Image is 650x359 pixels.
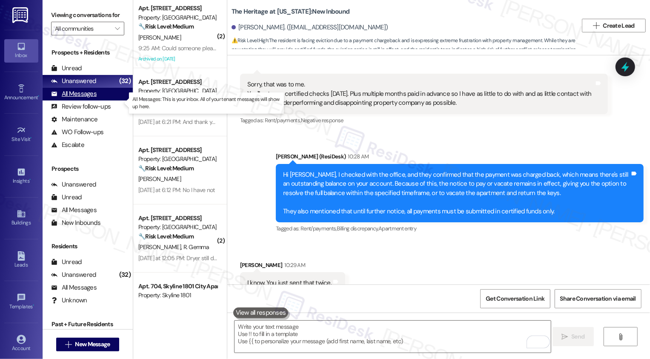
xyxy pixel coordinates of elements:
[138,86,217,95] div: Property: [GEOGRAPHIC_DATA]
[4,249,38,272] a: Leads
[593,22,599,29] i: 
[51,64,82,73] div: Unread
[138,223,217,232] div: Property: [GEOGRAPHIC_DATA]
[183,243,209,251] span: R. Gemma
[235,321,551,353] textarea: To enrich screen reader interactions, please activate Accessibility in Grammarly extension settings
[51,102,111,111] div: Review follow-ups
[65,341,72,348] i: 
[43,164,133,173] div: Prospects
[138,118,310,126] div: [DATE] at 6:21 PM: And thank you for the help. It is greatly appreciated.
[4,165,38,188] a: Insights •
[232,23,388,32] div: [PERSON_NAME]. ([EMAIL_ADDRESS][DOMAIN_NAME])
[138,23,194,30] strong: 🔧 Risk Level: Medium
[51,9,124,22] label: Viewing conversations for
[51,218,100,227] div: New Inbounds
[4,290,38,313] a: Templates •
[138,13,217,22] div: Property: [GEOGRAPHIC_DATA]
[232,36,578,63] span: : The resident is facing eviction due to a payment chargeback and is expressing extreme frustrati...
[138,282,217,291] div: Apt. 704, Skyline 1801 City Apartments
[138,233,194,240] strong: 🔧 Risk Level: Medium
[29,177,31,183] span: •
[138,164,194,172] strong: 🔧 Risk Level: Medium
[571,332,584,341] span: Send
[138,146,217,155] div: Apt. [STREET_ADDRESS]
[4,207,38,230] a: Buildings
[138,4,217,13] div: Apt. [STREET_ADDRESS]
[232,37,268,44] strong: ⚠️ Risk Level: High
[51,270,96,279] div: Unanswered
[55,22,111,35] input: All communities
[43,320,133,329] div: Past + Future Residents
[115,25,120,32] i: 
[561,333,568,340] i: 
[240,114,608,126] div: Tagged as:
[43,242,133,251] div: Residents
[378,225,416,232] span: Apartment entry
[4,332,38,355] a: Account
[553,327,594,346] button: Send
[138,175,181,183] span: [PERSON_NAME]
[301,117,344,124] span: Negative response
[138,291,217,300] div: Property: Skyline 1801
[138,214,217,223] div: Apt. [STREET_ADDRESS]
[265,117,301,124] span: Rent/payments ,
[117,268,133,281] div: (32)
[276,222,644,235] div: Tagged as:
[240,261,345,273] div: [PERSON_NAME]
[337,225,378,232] span: Billing discrepancy ,
[51,258,82,267] div: Unread
[247,80,594,107] div: Sorry, that was to me. You'll get your certified checks [DATE]. Plus multiple months paid in adva...
[138,254,242,262] div: [DATE] at 12:05 PM: Dryer still does not dry
[33,302,34,308] span: •
[51,296,87,305] div: Unknown
[232,7,350,16] b: The Heritage at [US_STATE]: New Inbound
[43,48,133,57] div: Prospects + Residents
[301,225,337,232] span: Rent/payments ,
[283,170,630,216] div: Hi [PERSON_NAME], I checked with the office, and they confirmed that the payment was charged back...
[282,261,305,270] div: 10:29 AM
[75,340,110,349] span: New Message
[603,21,635,30] span: Create Lead
[276,152,644,164] div: [PERSON_NAME] (ResiDesk)
[555,289,641,308] button: Share Conversation via email
[560,294,636,303] span: Share Conversation via email
[138,78,217,86] div: Apt. [STREET_ADDRESS]
[51,115,98,124] div: Maintenance
[51,180,96,189] div: Unanswered
[346,152,369,161] div: 10:28 AM
[51,141,84,149] div: Escalate
[51,89,97,98] div: All Messages
[38,93,39,99] span: •
[51,77,96,86] div: Unanswered
[132,96,281,110] p: All Messages: This is your inbox. All of your tenant messages will show up here.
[51,193,82,202] div: Unread
[617,333,624,340] i: 
[31,135,32,141] span: •
[480,289,550,308] button: Get Conversation Link
[51,128,103,137] div: WO Follow-ups
[12,7,30,23] img: ResiDesk Logo
[138,44,342,52] div: 9:25 AM: Could someone please come and change the side the door swings open
[117,75,133,88] div: (32)
[247,279,332,287] div: I know. You just sent that twice.
[4,39,38,62] a: Inbox
[4,123,38,146] a: Site Visit •
[138,243,183,251] span: [PERSON_NAME]
[138,34,181,41] span: [PERSON_NAME]
[582,19,646,32] button: Create Lead
[56,338,119,351] button: New Message
[138,186,215,194] div: [DATE] at 6:12 PM: No I have not
[486,294,544,303] span: Get Conversation Link
[51,283,97,292] div: All Messages
[138,155,217,164] div: Property: [GEOGRAPHIC_DATA]
[137,54,218,64] div: Archived on [DATE]
[51,206,97,215] div: All Messages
